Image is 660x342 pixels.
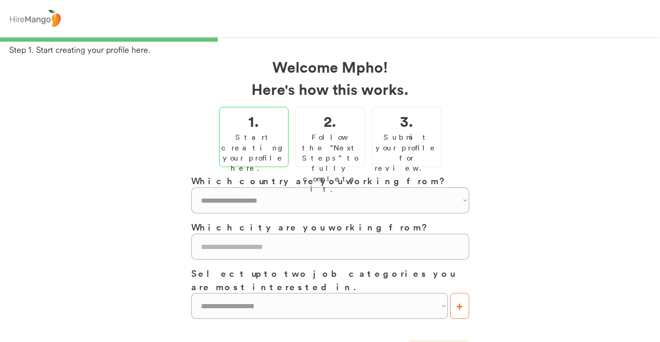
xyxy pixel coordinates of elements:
h2: 3. [400,110,413,132]
img: logo%20-%20hiremango%20gray.png [7,8,63,30]
div: Start creating your profile here. [221,132,286,174]
div: Submit your profile for review. [375,132,439,174]
button: + [450,293,469,319]
h3: Which country are you working from? [191,174,469,187]
h2: 2. [324,110,336,132]
h3: Which city are you working from? [191,220,469,234]
div: Follow the "Next Steps" to fully complete it. [298,132,362,194]
h2: Welcome Mpho! Here's how this works. [191,56,469,100]
div: Step 1. Start creating your profile here. [9,44,660,56]
h3: Select up to two job categories you are most interested in. [191,267,469,293]
div: 33% [2,37,658,42]
h2: 1. [248,110,259,132]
